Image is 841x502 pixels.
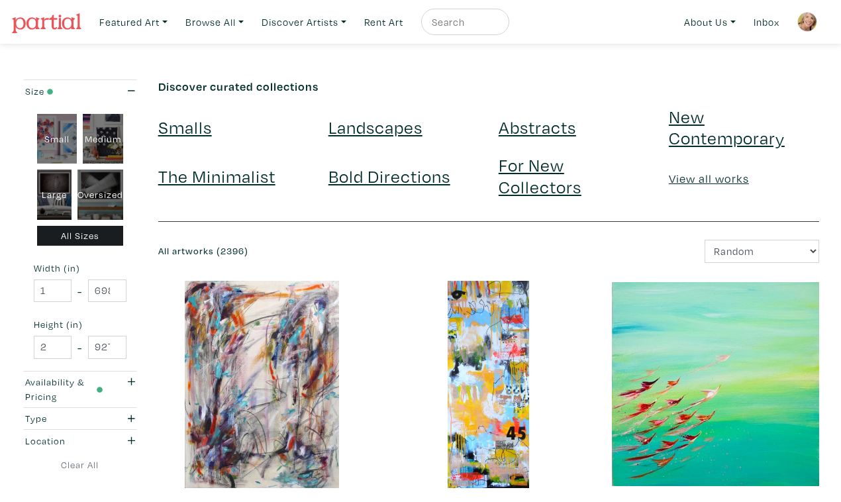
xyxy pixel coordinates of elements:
[669,105,785,149] a: New Contemporary
[37,170,72,220] div: Large
[158,115,212,138] a: Smalls
[256,9,352,36] a: Discover Artists
[22,372,138,407] button: Availability & Pricing
[499,153,581,197] a: For New Collectors
[328,115,422,138] a: Landscapes
[22,430,138,452] button: Location
[93,9,173,36] a: Featured Art
[748,9,785,36] a: Inbox
[34,320,126,329] small: Height (in)
[37,226,124,246] div: All Sizes
[34,264,126,273] small: Width (in)
[77,282,82,300] span: -
[83,114,123,164] div: Medium
[25,411,103,426] div: Type
[358,9,409,36] a: Rent Art
[328,164,450,187] a: Bold Directions
[158,246,479,257] h6: All artworks (2396)
[669,171,749,186] a: View all works
[77,170,123,220] div: Oversized
[797,12,817,32] img: phpThumb.php
[25,434,103,448] div: Location
[25,84,103,99] div: Size
[678,9,742,36] a: About Us
[77,338,82,356] span: -
[22,458,138,472] a: Clear All
[158,79,819,94] h6: Discover curated collections
[158,164,275,187] a: The Minimalist
[22,80,138,102] button: Size
[37,114,77,164] div: Small
[179,9,250,36] a: Browse All
[25,375,103,403] div: Availability & Pricing
[22,408,138,430] button: Type
[430,14,497,30] input: Search
[499,115,576,138] a: Abstracts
